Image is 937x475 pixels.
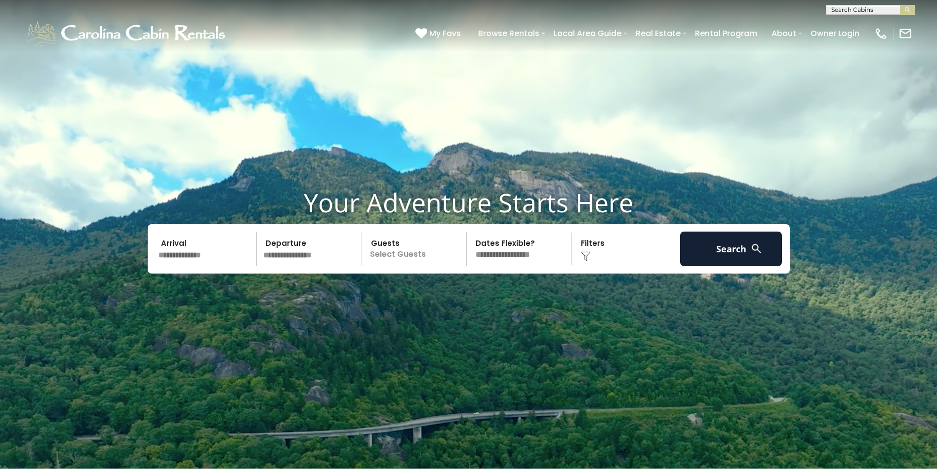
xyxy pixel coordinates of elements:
[581,251,591,261] img: filter--v1.png
[473,25,544,42] a: Browse Rentals
[415,27,463,40] a: My Favs
[750,242,763,255] img: search-regular-white.png
[806,25,864,42] a: Owner Login
[690,25,762,42] a: Rental Program
[25,19,230,48] img: White-1-1-2.png
[631,25,686,42] a: Real Estate
[549,25,626,42] a: Local Area Guide
[874,27,888,40] img: phone-regular-white.png
[7,187,930,218] h1: Your Adventure Starts Here
[365,232,467,266] p: Select Guests
[429,27,461,40] span: My Favs
[898,27,912,40] img: mail-regular-white.png
[767,25,801,42] a: About
[680,232,782,266] button: Search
